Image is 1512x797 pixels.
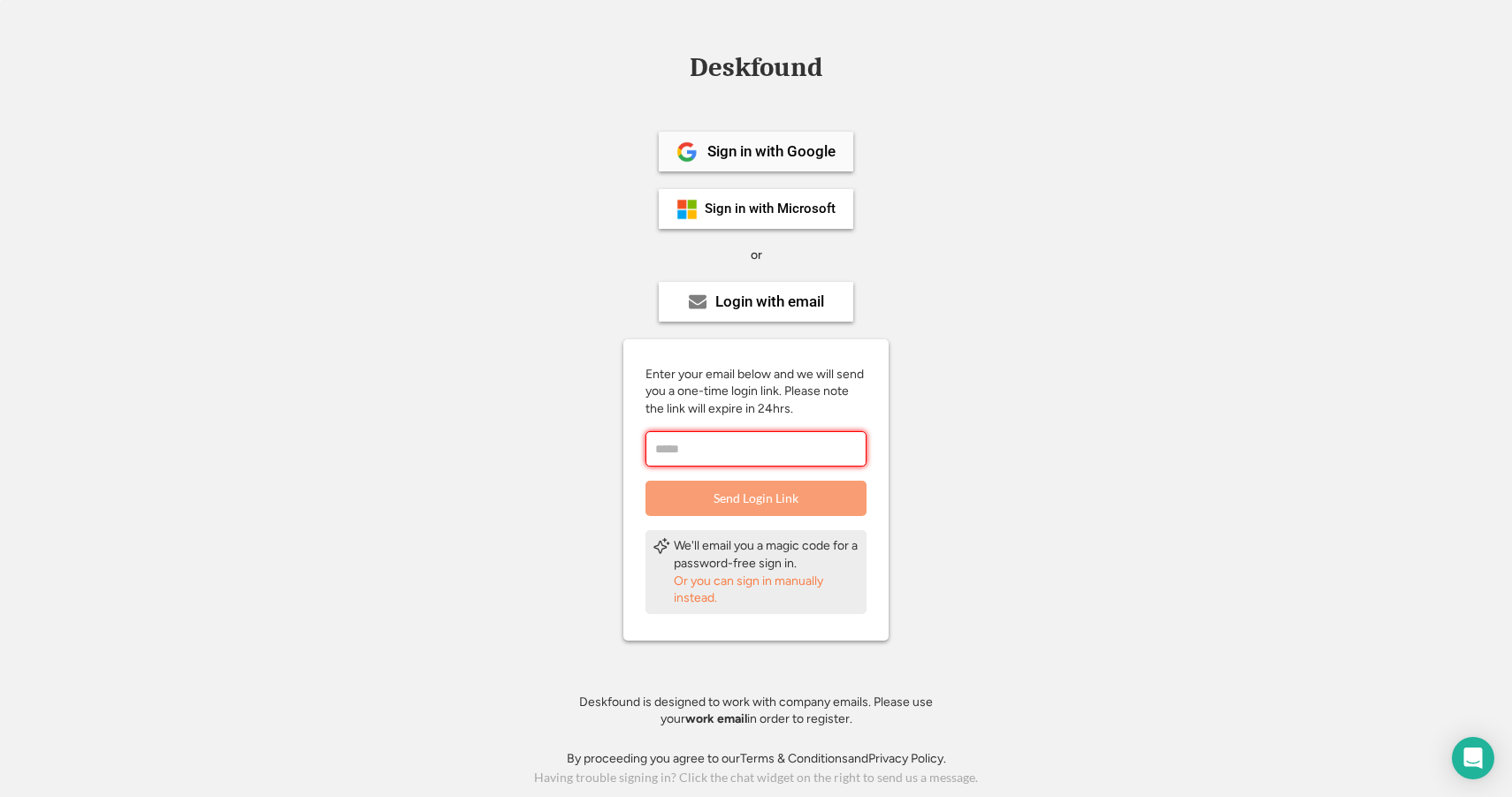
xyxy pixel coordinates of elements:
div: Open Intercom Messenger [1452,737,1494,779]
div: or [751,247,762,264]
strong: work email [685,711,747,726]
button: Send Login Link [645,481,867,516]
div: By proceeding you agree to our and [567,750,946,768]
a: Privacy Policy. [868,751,946,766]
div: Sign in with Google [707,144,836,159]
div: We'll email you a magic code for a password-free sign in. [674,537,859,572]
div: Deskfound is designed to work with company emails. Please use your in order to register. [557,694,955,728]
img: 1024px-Google__G__Logo.svg.png [676,141,698,163]
div: Or you can sign in manually instead. [674,573,859,607]
div: Sign in with Microsoft [705,202,836,216]
div: Login with email [715,294,824,309]
a: Terms & Conditions [740,751,848,766]
img: ms-symbollockup_mssymbol_19.png [676,199,698,220]
div: Enter your email below and we will send you a one-time login link. Please note the link will expi... [645,366,867,418]
div: Deskfound [681,54,831,81]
